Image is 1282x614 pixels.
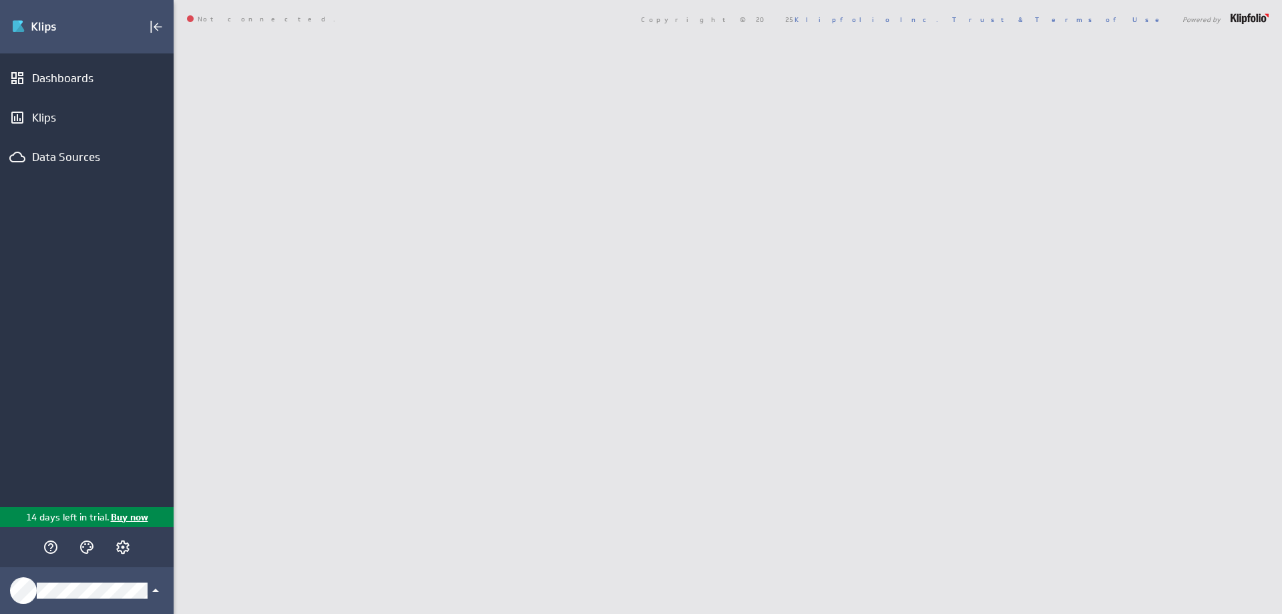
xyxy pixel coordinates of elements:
[1231,13,1269,24] img: logo-footer.png
[110,510,148,524] p: Buy now
[11,16,105,37] img: Klipfolio klips logo
[79,539,95,555] svg: Themes
[145,15,168,38] div: Collapse
[39,536,62,559] div: Help
[952,15,1168,24] a: Trust & Terms of Use
[32,150,142,164] div: Data Sources
[641,16,938,23] span: Copyright © 2025
[11,16,105,37] div: Go to Dashboards
[115,539,131,555] svg: Account and settings
[795,15,938,24] a: Klipfolio Inc.
[112,536,134,559] div: Account and settings
[32,71,142,86] div: Dashboards
[32,110,142,125] div: Klips
[187,15,335,23] span: Not connected.
[1183,16,1221,23] span: Powered by
[26,510,110,524] p: 14 days left in trial.
[75,536,98,559] div: Themes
